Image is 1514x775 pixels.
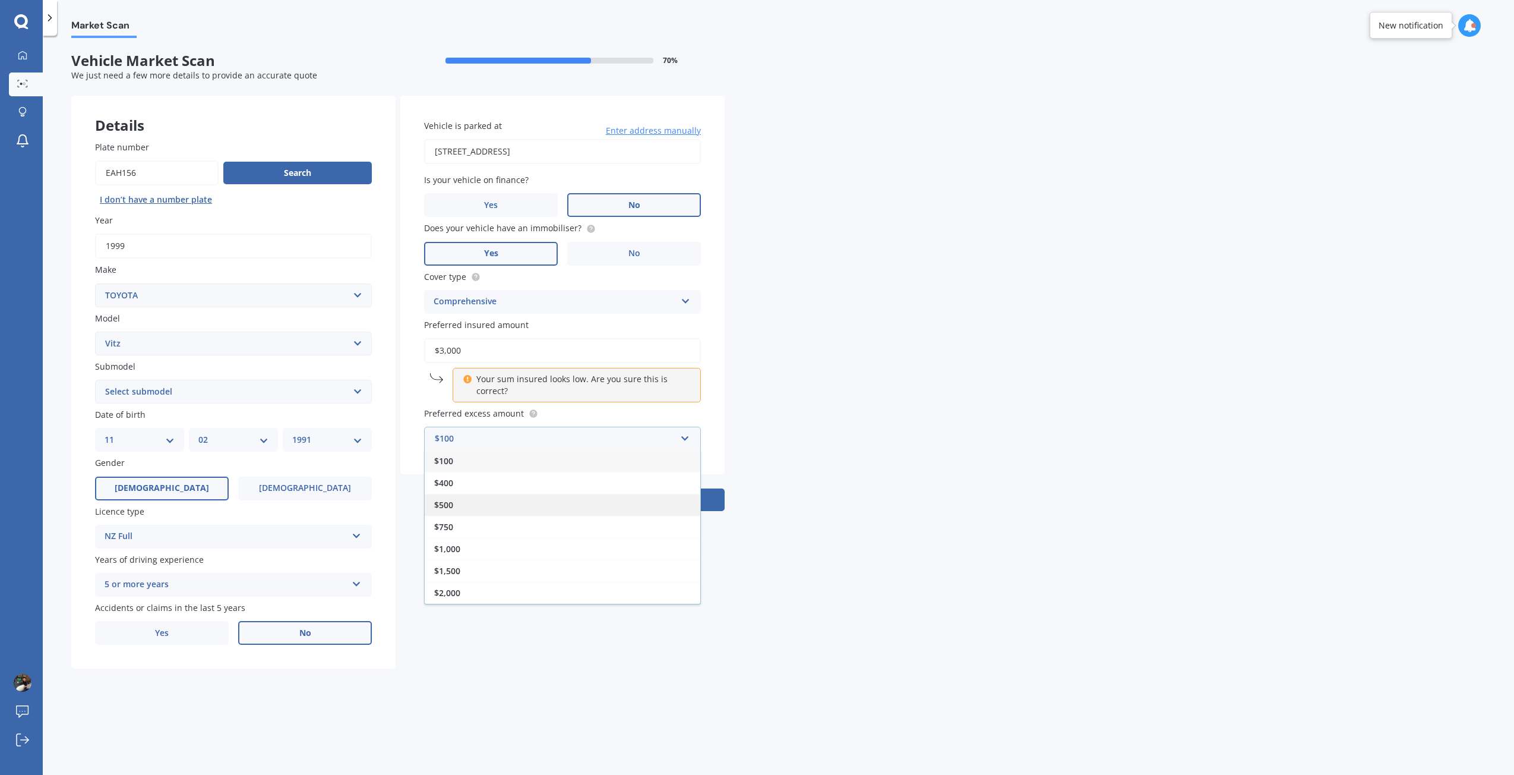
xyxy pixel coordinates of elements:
[95,554,204,565] span: Years of driving experience
[434,499,453,511] span: $500
[424,319,529,330] span: Preferred insured amount
[434,521,453,533] span: $750
[434,477,453,489] span: $400
[299,628,311,638] span: No
[259,483,351,493] span: [DEMOGRAPHIC_DATA]
[424,408,524,419] span: Preferred excess amount
[115,483,209,493] span: [DEMOGRAPHIC_DATA]
[71,52,398,70] span: Vehicle Market Scan
[434,295,676,309] div: Comprehensive
[484,248,498,259] span: Yes
[71,20,137,36] span: Market Scan
[628,200,640,210] span: No
[95,190,217,209] button: I don’t have a number plate
[105,578,347,592] div: 5 or more years
[105,530,347,544] div: NZ Full
[628,248,640,259] span: No
[95,141,149,153] span: Plate number
[95,313,120,324] span: Model
[95,234,372,259] input: YYYY
[476,373,686,397] p: Your sum insured looks low. Are you sure this is correct?
[606,125,701,137] span: Enter address manually
[223,162,372,184] button: Search
[155,628,169,638] span: Yes
[95,160,219,185] input: Enter plate number
[434,455,453,467] span: $100
[95,409,146,420] span: Date of birth
[95,458,125,469] span: Gender
[95,602,245,613] span: Accidents or claims in the last 5 years
[424,338,701,363] input: Enter amount
[484,200,498,210] span: Yes
[1379,20,1443,31] div: New notification
[424,120,502,131] span: Vehicle is parked at
[95,264,116,276] span: Make
[434,543,460,555] span: $1,000
[434,565,460,576] span: $1,500
[424,223,581,234] span: Does your vehicle have an immobiliser?
[14,674,31,692] img: ACg8ocIlKNb_hFGLi6plX3tO8B_lssQSUrraX5SAQLTg0sIobC0=s96-c
[424,174,529,185] span: Is your vehicle on finance?
[434,587,460,598] span: $2,000
[95,215,113,226] span: Year
[95,361,135,372] span: Submodel
[71,96,396,131] div: Details
[95,506,144,517] span: Licence type
[71,70,317,81] span: We just need a few more details to provide an accurate quote
[424,139,701,164] input: Enter address
[663,56,678,65] span: 70 %
[424,271,466,282] span: Cover type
